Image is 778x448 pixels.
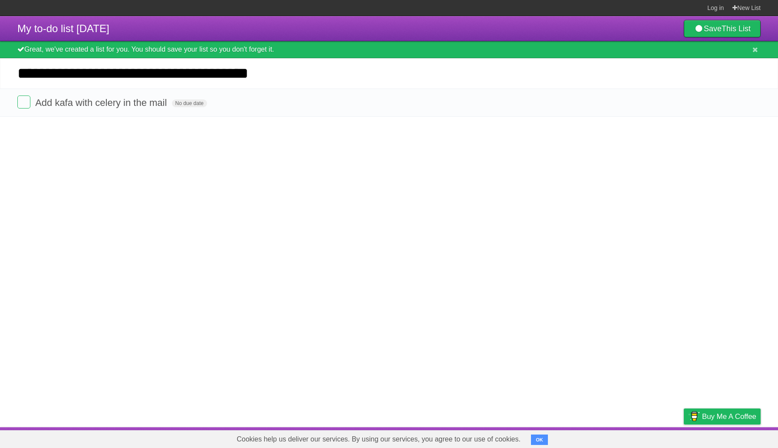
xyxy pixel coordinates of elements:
[722,24,751,33] b: This List
[643,429,662,446] a: Terms
[702,409,756,424] span: Buy me a coffee
[17,96,30,109] label: Done
[673,429,695,446] a: Privacy
[684,408,761,425] a: Buy me a coffee
[228,431,529,448] span: Cookies help us deliver our services. By using our services, you agree to our use of cookies.
[172,99,207,107] span: No due date
[568,429,587,446] a: About
[597,429,632,446] a: Developers
[35,97,169,108] span: Add kafa with celery in the mail
[688,409,700,424] img: Buy me a coffee
[706,429,761,446] a: Suggest a feature
[17,23,109,34] span: My to-do list [DATE]
[531,435,548,445] button: OK
[684,20,761,37] a: SaveThis List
